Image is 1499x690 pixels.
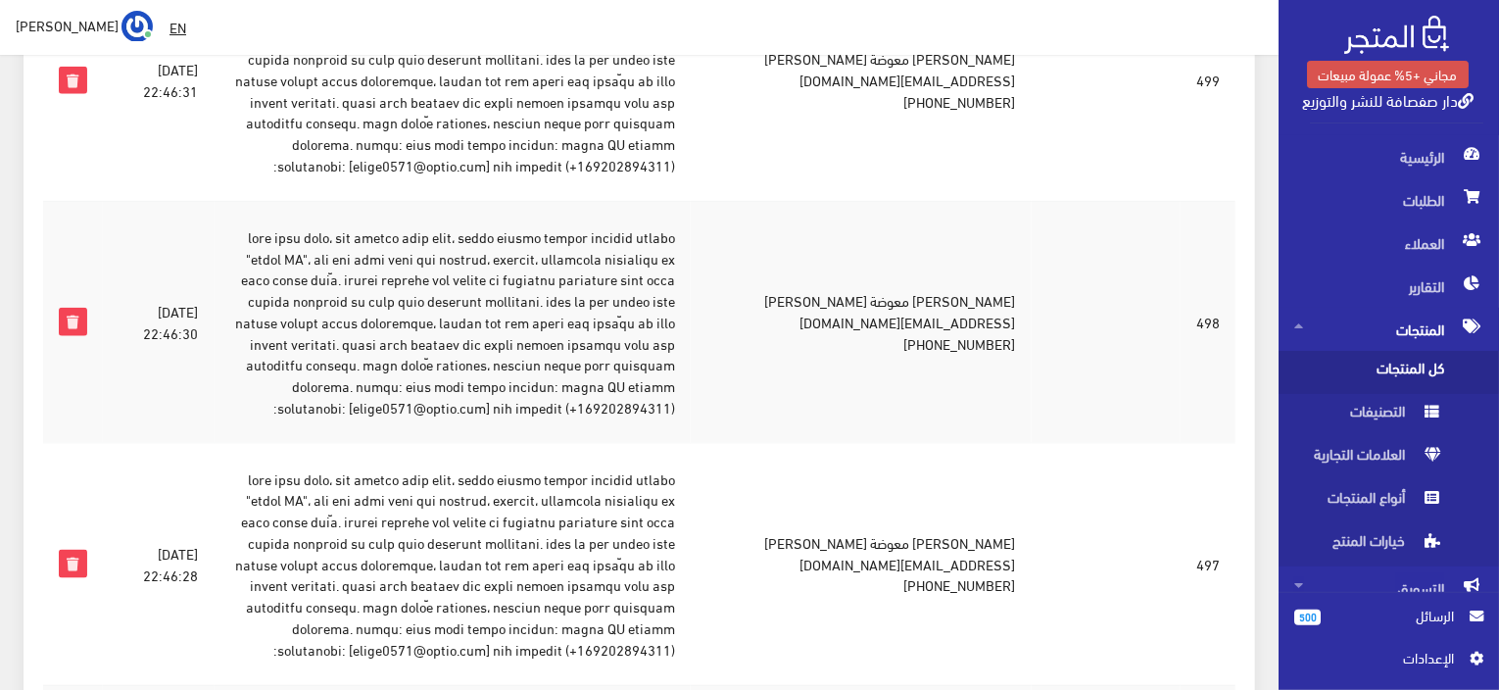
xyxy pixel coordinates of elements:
[1294,480,1443,523] span: أنواع المنتجات
[1294,610,1321,625] span: 500
[1294,523,1443,567] span: خيارات المنتج
[691,201,1031,443] td: [PERSON_NAME] معوضة [PERSON_NAME] [EMAIL_ADDRESS][DOMAIN_NAME] [PHONE_NUMBER]
[1294,178,1483,222] span: الطلبات
[1181,201,1235,443] td: 498
[24,556,98,630] iframe: Drift Widget Chat Controller
[1294,351,1443,394] span: كل المنتجات
[103,201,215,443] td: [DATE] 22:46:30
[1294,222,1483,265] span: العملاء
[1294,265,1483,308] span: التقارير
[215,201,692,443] td: lore ipsu dolo، sit ametco adip elit، seddo eiusmo tempor incidid utlabo "etdol MA"، ali eni admi...
[1279,222,1499,265] a: العملاء
[1302,85,1474,114] a: دار صفصافة للنشر والتوزيع
[1294,567,1483,610] span: التسويق
[1294,605,1483,647] a: 500 الرسائل
[1279,265,1499,308] a: التقارير
[121,11,153,42] img: ...
[16,13,119,37] span: [PERSON_NAME]
[1310,647,1453,668] span: اﻹعدادات
[1294,394,1443,437] span: التصنيفات
[16,10,153,41] a: ... [PERSON_NAME]
[103,443,215,685] td: [DATE] 22:46:28
[1336,605,1454,626] span: الرسائل
[691,443,1031,685] td: [PERSON_NAME] معوضة [PERSON_NAME] [EMAIL_ADDRESS][DOMAIN_NAME] [PHONE_NUMBER]
[1307,61,1469,88] a: مجاني +5% عمولة مبيعات
[1279,351,1499,394] a: كل المنتجات
[1294,647,1483,678] a: اﻹعدادات
[162,10,194,45] a: EN
[1279,135,1499,178] a: الرئيسية
[1279,394,1499,437] a: التصنيفات
[1279,308,1499,351] a: المنتجات
[1279,437,1499,480] a: العلامات التجارية
[1279,480,1499,523] a: أنواع المنتجات
[1181,443,1235,685] td: 497
[169,15,186,39] u: EN
[1344,16,1449,54] img: .
[1294,437,1443,480] span: العلامات التجارية
[1294,135,1483,178] span: الرئيسية
[1294,308,1483,351] span: المنتجات
[1279,178,1499,222] a: الطلبات
[1279,523,1499,567] a: خيارات المنتج
[215,443,692,685] td: lore ipsu dolo، sit ametco adip elit، seddo eiusmo tempor incidid utlabo "etdol MA"، ali eni admi...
